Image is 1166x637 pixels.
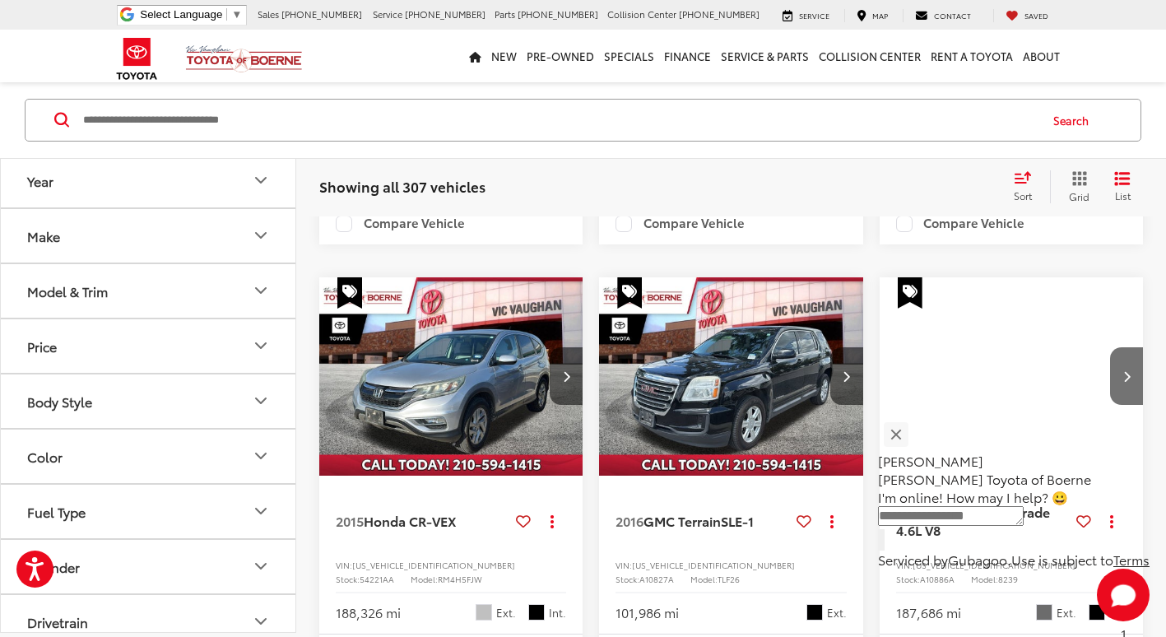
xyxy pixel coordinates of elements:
a: 2016 GMC Terrain SLE-12016 GMC Terrain SLE-12016 GMC Terrain SLE-12016 GMC Terrain SLE-1 [598,277,864,476]
div: Cylinder [251,556,271,576]
span: Select Language [140,8,222,21]
a: Home [464,30,486,82]
span: Ext. [1057,605,1076,621]
a: Pre-Owned [522,30,599,82]
button: Fuel TypeFuel Type [1,485,297,538]
span: Special [337,277,362,309]
span: RM4H5FJW [438,573,482,585]
span: Collision Center [607,7,676,21]
a: Select Language​ [140,8,242,21]
span: Model: [971,573,998,585]
div: 188,326 mi [336,603,401,622]
button: MakeMake [1,209,297,263]
span: Stock: [896,573,920,585]
div: Drivetrain [251,611,271,631]
span: Honda CR-V [364,511,440,530]
span: [PHONE_NUMBER] [405,7,485,21]
label: Compare Vehicle [616,216,745,232]
span: [PHONE_NUMBER] [281,7,362,21]
div: Price [27,338,57,354]
a: Service & Parts: Opens in a new tab [716,30,814,82]
a: Collision Center [814,30,926,82]
span: Map [872,10,888,21]
span: Magnetic Gray Metallic [1036,604,1052,621]
a: Rent a Toyota [926,30,1018,82]
a: Finance [659,30,716,82]
div: Cylinder [27,559,80,574]
img: Vic Vaughan Toyota of Boerne [185,44,303,73]
button: ColorColor [1,430,297,483]
span: [US_VEHICLE_IDENTIFICATION_NUMBER] [352,559,515,571]
button: Toggle Chat Window [1097,569,1150,621]
a: About [1018,30,1065,82]
span: Ext. [827,605,847,621]
span: VIN: [616,559,632,571]
span: Service [799,10,829,21]
a: 2015 Honda CR-V EX2015 Honda CR-V EX2015 Honda CR-V EX2015 Honda CR-V EX [318,277,584,476]
span: 2015 [336,511,364,530]
button: Body StyleBody Style [1,374,297,428]
span: dropdown dots [1110,514,1113,528]
span: A10886A [920,573,955,585]
span: [PHONE_NUMBER] [518,7,598,21]
div: Fuel Type [251,501,271,521]
span: 2016 [616,511,643,530]
div: Model & Trim [251,281,271,300]
div: 2016 GMC Terrain SLE-1 0 [598,277,864,476]
span: TLF26 [718,573,740,585]
svg: Start Chat [1097,569,1150,621]
button: YearYear [1,154,297,207]
div: 187,686 mi [896,603,961,622]
span: Onyx Black [806,604,823,621]
img: 2016 GMC Terrain SLE-1 [598,277,864,477]
div: Make [27,228,60,244]
span: Stock: [336,573,360,585]
span: Grade 4.6L V8 [896,502,1050,539]
div: 2015 Honda CR-V EX 0 [318,277,584,476]
span: dropdown dots [550,514,554,528]
div: Drivetrain [27,614,88,630]
a: Map [844,9,900,22]
span: GMC Terrain [643,511,721,530]
span: Special [617,277,642,309]
span: ▼ [231,8,242,21]
button: Actions [1098,506,1127,535]
span: Toyota Tundra [922,502,1011,521]
button: List View [1102,170,1143,203]
div: Color [27,449,63,464]
span: EX [440,511,456,530]
span: Stock: [616,573,639,585]
div: Price [251,336,271,356]
button: Next image [1110,347,1143,405]
button: CylinderCylinder [1,540,297,593]
span: Saved [1024,10,1048,21]
label: Compare Vehicle [896,216,1025,232]
span: Black [528,604,545,621]
a: 2011Toyota TundraGrade 4.6L V8 [896,503,1070,540]
span: dropdown dots [830,514,834,528]
a: Specials [599,30,659,82]
button: Actions [818,506,847,535]
div: Fuel Type [27,504,86,519]
span: Model: [411,573,438,585]
span: 2011 [896,502,922,521]
button: Next image [550,347,583,405]
span: SLE-1 [721,511,754,530]
span: A10827A [639,573,674,585]
button: PricePrice [1,319,297,373]
span: Parts [495,7,515,21]
span: 8239 [998,573,1018,585]
div: Year [251,170,271,190]
img: 2015 Honda CR-V EX [318,277,584,477]
span: Grid [1069,189,1089,203]
span: [PHONE_NUMBER] [679,7,760,21]
span: Model: [690,573,718,585]
a: My Saved Vehicles [993,9,1061,22]
button: Actions [537,506,566,535]
div: 101,986 mi [616,603,679,622]
input: Search by Make, Model, or Keyword [81,100,1038,140]
a: Contact [903,9,983,22]
span: Special [898,277,922,309]
span: [US_VEHICLE_IDENTIFICATION_NUMBER] [632,559,795,571]
div: Body Style [251,391,271,411]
